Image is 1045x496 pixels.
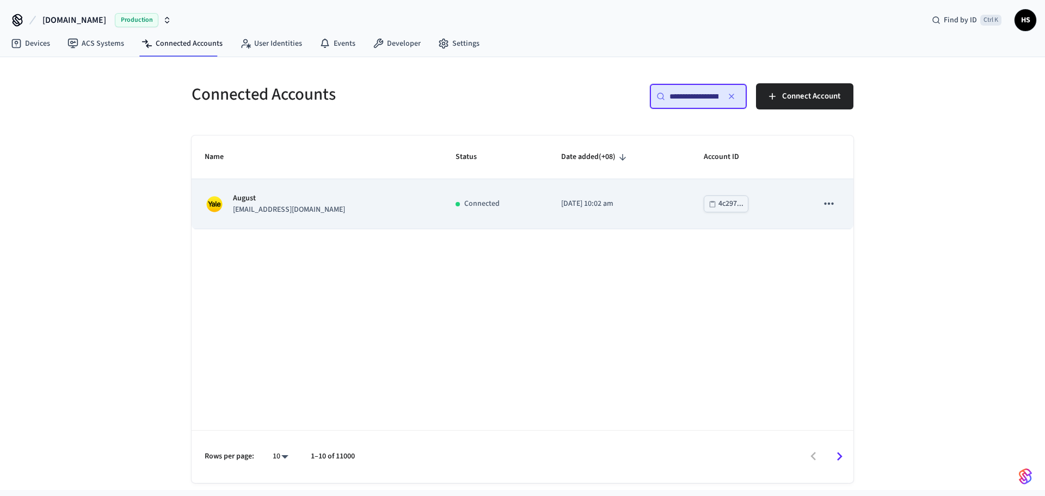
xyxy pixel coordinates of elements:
[944,15,977,26] span: Find by ID
[923,10,1010,30] div: Find by IDCtrl K
[1016,10,1035,30] span: HS
[231,34,311,53] a: User Identities
[205,149,238,166] span: Name
[456,149,491,166] span: Status
[267,449,293,464] div: 10
[311,451,355,462] p: 1–10 of 11000
[429,34,488,53] a: Settings
[205,194,224,214] img: Yale Logo, Square
[1015,9,1036,31] button: HS
[464,198,500,210] p: Connected
[827,444,852,469] button: Go to next page
[233,193,345,204] p: August
[718,197,743,211] div: 4c297...
[782,89,840,103] span: Connect Account
[2,34,59,53] a: Devices
[704,195,748,212] button: 4c297...
[364,34,429,53] a: Developer
[756,83,853,109] button: Connect Account
[59,34,133,53] a: ACS Systems
[115,13,158,27] span: Production
[561,198,678,210] p: [DATE] 10:02 am
[192,83,516,106] h5: Connected Accounts
[1019,468,1032,485] img: SeamLogoGradient.69752ec5.svg
[192,136,853,229] table: sticky table
[311,34,364,53] a: Events
[561,149,630,166] span: Date added(+08)
[42,14,106,27] span: [DOMAIN_NAME]
[980,15,1001,26] span: Ctrl K
[205,451,254,462] p: Rows per page:
[133,34,231,53] a: Connected Accounts
[704,149,753,166] span: Account ID
[233,204,345,216] p: [EMAIL_ADDRESS][DOMAIN_NAME]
